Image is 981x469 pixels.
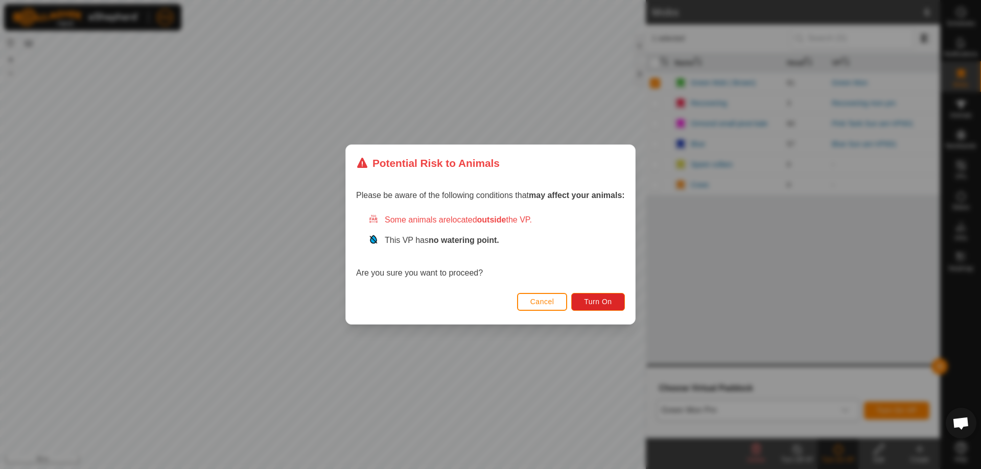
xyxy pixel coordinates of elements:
[585,298,612,306] span: Turn On
[946,408,976,438] div: Open chat
[356,214,625,279] div: Are you sure you want to proceed?
[385,236,499,244] span: This VP has
[572,293,625,311] button: Turn On
[356,155,500,171] div: Potential Risk to Animals
[517,293,568,311] button: Cancel
[530,298,554,306] span: Cancel
[529,191,625,200] strong: may affect your animals:
[451,215,532,224] span: located the VP.
[356,191,625,200] span: Please be aware of the following conditions that
[429,236,499,244] strong: no watering point.
[368,214,625,226] div: Some animals are
[477,215,506,224] strong: outside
